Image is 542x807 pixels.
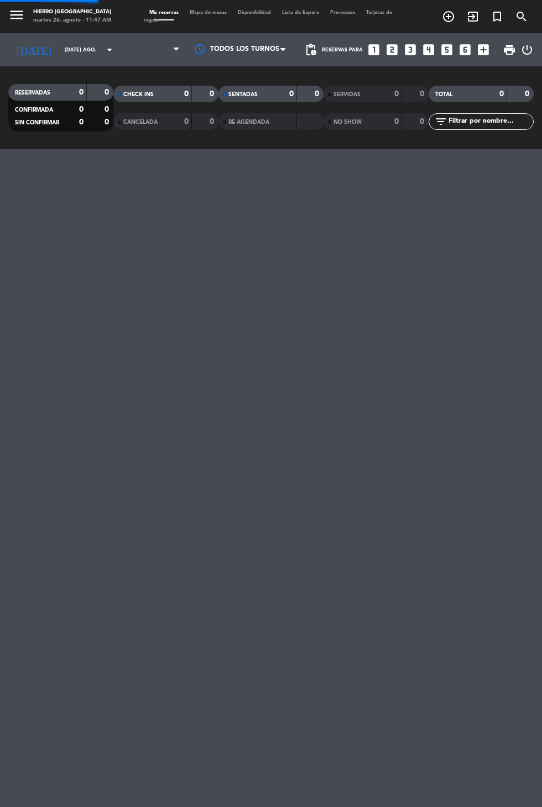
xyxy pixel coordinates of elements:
[277,10,325,15] span: Lista de Espera
[105,88,111,96] strong: 0
[458,43,472,57] i: looks_6
[503,43,516,56] span: print
[8,7,25,23] i: menu
[367,43,381,57] i: looks_one
[210,118,216,125] strong: 0
[434,115,447,128] i: filter_list
[103,43,116,56] i: arrow_drop_down
[123,92,154,97] span: CHECK INS
[322,47,363,53] span: Reservas para
[420,118,426,125] strong: 0
[123,119,158,125] span: CANCELADA
[315,90,321,98] strong: 0
[476,43,491,57] i: add_box
[394,118,399,125] strong: 0
[520,43,534,56] i: power_settings_new
[184,10,232,15] span: Mapa de mesas
[184,118,189,125] strong: 0
[79,118,84,126] strong: 0
[491,10,504,23] i: turned_in_not
[442,10,455,23] i: add_circle_outline
[499,90,504,98] strong: 0
[421,43,436,57] i: looks_4
[8,39,59,61] i: [DATE]
[394,90,399,98] strong: 0
[289,90,294,98] strong: 0
[8,7,25,26] button: menu
[15,90,50,96] span: RESERVADAS
[15,120,59,125] span: SIN CONFIRMAR
[232,10,277,15] span: Disponibilidad
[435,92,452,97] span: TOTAL
[420,90,426,98] strong: 0
[385,43,399,57] i: looks_two
[520,33,534,66] div: LOG OUT
[403,43,418,57] i: looks_3
[184,90,189,98] strong: 0
[105,118,111,126] strong: 0
[79,106,84,113] strong: 0
[525,90,531,98] strong: 0
[515,10,528,23] i: search
[79,88,84,96] strong: 0
[33,17,111,25] div: martes 26. agosto - 11:47 AM
[333,119,362,125] span: NO SHOW
[33,8,111,17] div: Hierro [GEOGRAPHIC_DATA]
[304,43,317,56] span: pending_actions
[15,107,53,113] span: CONFIRMADA
[228,119,269,125] span: RE AGENDADA
[325,10,361,15] span: Pre-acceso
[105,106,111,113] strong: 0
[440,43,454,57] i: looks_5
[333,92,361,97] span: SERVIDAS
[144,10,184,15] span: Mis reservas
[228,92,258,97] span: SENTADAS
[466,10,480,23] i: exit_to_app
[210,90,216,98] strong: 0
[447,116,533,128] input: Filtrar por nombre...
